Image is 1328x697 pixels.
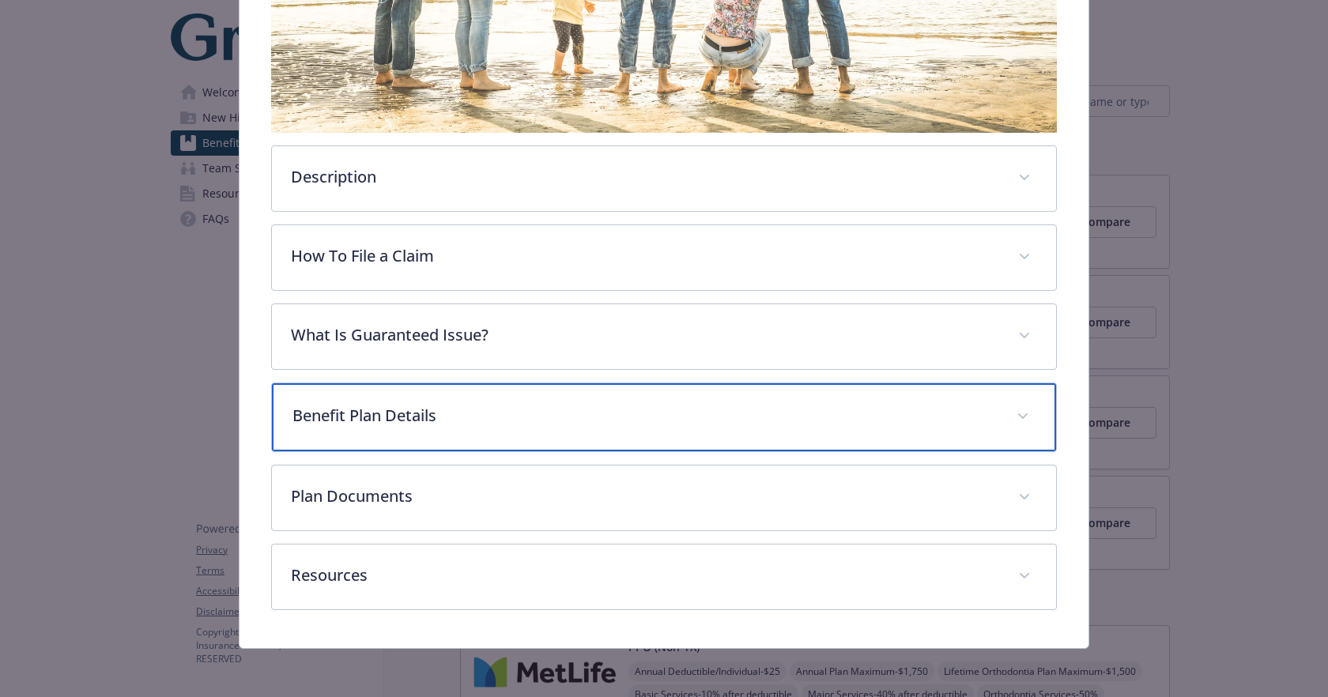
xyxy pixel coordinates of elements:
[272,544,1055,609] div: Resources
[291,165,998,189] p: Description
[272,465,1055,530] div: Plan Documents
[291,563,998,587] p: Resources
[272,225,1055,290] div: How To File a Claim
[272,383,1055,451] div: Benefit Plan Details
[291,244,998,268] p: How To File a Claim
[272,304,1055,369] div: What Is Guaranteed Issue?
[292,404,997,428] p: Benefit Plan Details
[272,146,1055,211] div: Description
[291,323,998,347] p: What Is Guaranteed Issue?
[291,484,998,508] p: Plan Documents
